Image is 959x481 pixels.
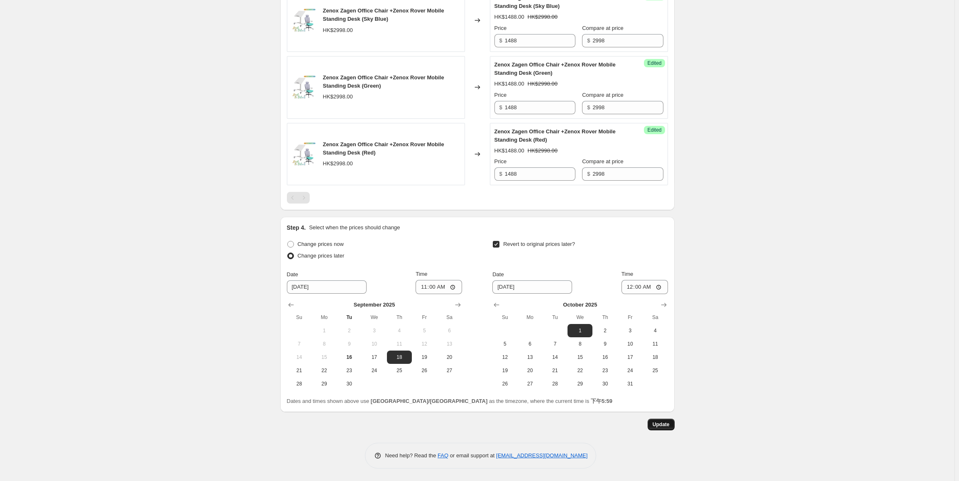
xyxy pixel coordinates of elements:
[337,364,362,377] button: Tuesday September 23 2025
[287,364,312,377] button: Sunday September 21 2025
[571,341,589,347] span: 8
[618,377,643,390] button: Friday October 31 2025
[543,337,568,351] button: Tuesday October 7 2025
[440,314,458,321] span: Sa
[568,364,592,377] button: Wednesday October 22 2025
[646,367,664,374] span: 25
[499,104,502,110] span: $
[340,314,358,321] span: Tu
[618,351,643,364] button: Friday October 17 2025
[437,324,462,337] button: Saturday September 6 2025
[643,364,668,377] button: Saturday October 25 2025
[643,351,668,364] button: Saturday October 18 2025
[437,351,462,364] button: Saturday September 20 2025
[387,351,412,364] button: Thursday September 18 2025
[647,127,661,133] span: Edited
[448,452,496,459] span: or email support at
[337,324,362,337] button: Tuesday September 2 2025
[290,314,308,321] span: Su
[287,271,298,277] span: Date
[362,311,387,324] th: Wednesday
[646,354,664,361] span: 18
[337,351,362,364] button: Today Tuesday September 16 2025
[621,354,639,361] span: 17
[412,337,437,351] button: Friday September 12 2025
[312,337,337,351] button: Monday September 8 2025
[440,341,458,347] span: 13
[592,337,617,351] button: Thursday October 9 2025
[571,354,589,361] span: 15
[596,327,614,334] span: 2
[494,25,507,31] span: Price
[290,380,308,387] span: 28
[521,314,539,321] span: Mo
[340,380,358,387] span: 30
[315,354,333,361] span: 15
[646,341,664,347] span: 11
[546,354,564,361] span: 14
[543,311,568,324] th: Tuesday
[287,351,312,364] button: Sunday September 14 2025
[440,327,458,334] span: 6
[587,104,590,110] span: $
[621,380,639,387] span: 31
[521,354,539,361] span: 13
[496,367,514,374] span: 19
[518,337,543,351] button: Monday October 6 2025
[496,380,514,387] span: 26
[387,337,412,351] button: Thursday September 11 2025
[621,327,639,334] span: 3
[416,271,427,277] span: Time
[592,351,617,364] button: Thursday October 16 2025
[543,377,568,390] button: Tuesday October 28 2025
[290,367,308,374] span: 21
[546,314,564,321] span: Tu
[571,327,589,334] span: 1
[285,299,297,311] button: Show previous month, August 2025
[494,147,524,155] div: HK$1488.00
[596,354,614,361] span: 16
[440,367,458,374] span: 27
[592,364,617,377] button: Thursday October 23 2025
[390,354,409,361] span: 18
[287,337,312,351] button: Sunday September 7 2025
[287,192,310,204] nav: Pagination
[521,380,539,387] span: 27
[315,367,333,374] span: 22
[337,337,362,351] button: Tuesday September 9 2025
[571,314,589,321] span: We
[315,341,333,347] span: 8
[568,351,592,364] button: Wednesday October 15 2025
[492,271,504,277] span: Date
[385,452,438,459] span: Need help? Read the
[618,364,643,377] button: Friday October 24 2025
[546,341,564,347] span: 7
[596,380,614,387] span: 30
[290,341,308,347] span: 7
[340,367,358,374] span: 23
[587,171,590,177] span: $
[365,314,383,321] span: We
[312,351,337,364] button: Monday September 15 2025
[621,271,633,277] span: Time
[415,314,433,321] span: Fr
[323,7,444,22] span: Zenox Zagen Office Chair +Zenox Rover Mobile Standing Desk (Sky Blue)
[494,92,507,98] span: Price
[412,351,437,364] button: Friday September 19 2025
[496,354,514,361] span: 12
[568,377,592,390] button: Wednesday October 29 2025
[309,223,400,232] p: Select when the prices should change
[412,311,437,324] th: Friday
[437,337,462,351] button: Saturday September 13 2025
[415,341,433,347] span: 12
[543,364,568,377] button: Tuesday October 21 2025
[291,8,316,33] img: zenox-zagen-office-chair-zenox-rover-mobile-standing-desk-4949669_80x.png
[365,354,383,361] span: 17
[415,327,433,334] span: 5
[521,341,539,347] span: 6
[315,327,333,334] span: 1
[287,280,367,294] input: 9/16/2025
[492,311,517,324] th: Sunday
[340,327,358,334] span: 2
[290,354,308,361] span: 14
